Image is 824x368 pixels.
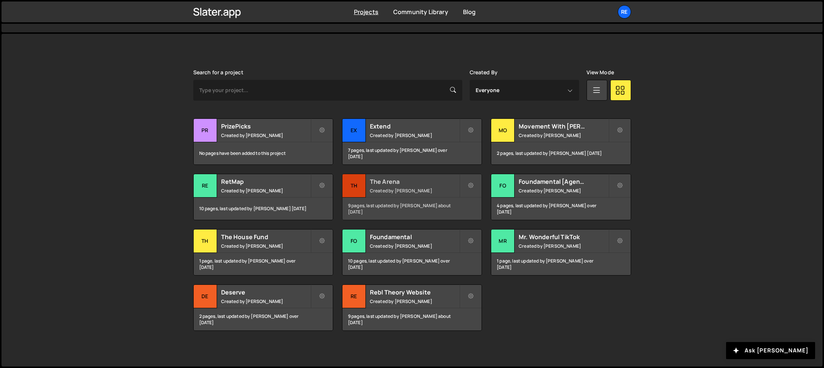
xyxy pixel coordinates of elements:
div: Pr [194,119,217,142]
div: 1 page, last updated by [PERSON_NAME] over [DATE] [491,253,630,275]
small: Created by [PERSON_NAME] [370,188,459,194]
h2: Foundamental [Agency Copy] [519,178,608,186]
div: Ex [342,119,366,142]
div: De [194,285,217,308]
div: Fo [491,174,515,198]
small: Created by [PERSON_NAME] [221,298,311,305]
h2: RetMap [221,178,311,186]
div: 9 pages, last updated by [PERSON_NAME] about [DATE] [342,198,482,220]
h2: Mr. Wonderful TikTok [519,233,608,241]
a: Mo Movement With [PERSON_NAME] Created by [PERSON_NAME] 2 pages, last updated by [PERSON_NAME] [D... [491,118,631,165]
a: Re Rebl Theory Website Created by [PERSON_NAME] 9 pages, last updated by [PERSON_NAME] about [DATE] [342,284,482,331]
a: Fo Foundamental [Agency Copy] Created by [PERSON_NAME] 4 pages, last updated by [PERSON_NAME] ove... [491,174,631,220]
small: Created by [PERSON_NAME] [221,188,311,194]
div: Fo [342,229,366,253]
h2: Extend [370,122,459,130]
small: Created by [PERSON_NAME] [519,132,608,139]
a: Mr Mr. Wonderful TikTok Created by [PERSON_NAME] 1 page, last updated by [PERSON_NAME] over [DATE] [491,229,631,276]
a: Community Library [393,8,448,16]
div: 9 pages, last updated by [PERSON_NAME] about [DATE] [342,308,482,330]
a: Projects [354,8,378,16]
div: 2 pages, last updated by [PERSON_NAME] [DATE] [491,142,630,165]
small: Created by [PERSON_NAME] [519,188,608,194]
div: Re [194,174,217,198]
a: Ex Extend Created by [PERSON_NAME] 7 pages, last updated by [PERSON_NAME] over [DATE] [342,118,482,165]
small: Created by [PERSON_NAME] [370,132,459,139]
div: 10 pages, last updated by [PERSON_NAME] [DATE] [194,198,333,220]
small: Created by [PERSON_NAME] [221,243,311,249]
div: Re [342,285,366,308]
label: Created By [470,69,498,75]
div: No pages have been added to this project [194,142,333,165]
a: Th The Arena Created by [PERSON_NAME] 9 pages, last updated by [PERSON_NAME] about [DATE] [342,174,482,220]
a: Th The House Fund Created by [PERSON_NAME] 1 page, last updated by [PERSON_NAME] over [DATE] [193,229,333,276]
div: Mo [491,119,515,142]
div: 10 pages, last updated by [PERSON_NAME] over [DATE] [342,253,482,275]
h2: Deserve [221,288,311,296]
a: Pr PrizePicks Created by [PERSON_NAME] No pages have been added to this project [193,118,333,165]
input: Type your project... [193,80,462,101]
div: 2 pages, last updated by [PERSON_NAME] over [DATE] [194,308,333,330]
h2: Movement With [PERSON_NAME] [519,122,608,130]
a: De Deserve Created by [PERSON_NAME] 2 pages, last updated by [PERSON_NAME] over [DATE] [193,284,333,331]
small: Created by [PERSON_NAME] [519,243,608,249]
a: Fo Foundamental Created by [PERSON_NAME] 10 pages, last updated by [PERSON_NAME] over [DATE] [342,229,482,276]
button: Ask [PERSON_NAME] [726,342,815,359]
a: Blog [463,8,476,16]
a: Re [618,5,631,19]
label: View Mode [587,69,614,75]
h2: PrizePicks [221,122,311,130]
h2: The Arena [370,178,459,186]
div: Th [194,229,217,253]
h2: The House Fund [221,233,311,241]
div: Th [342,174,366,198]
a: Re RetMap Created by [PERSON_NAME] 10 pages, last updated by [PERSON_NAME] [DATE] [193,174,333,220]
div: Mr [491,229,515,253]
div: 1 page, last updated by [PERSON_NAME] over [DATE] [194,253,333,275]
h2: Foundamental [370,233,459,241]
label: Search for a project [193,69,243,75]
h2: Rebl Theory Website [370,288,459,296]
small: Created by [PERSON_NAME] [370,298,459,305]
small: Created by [PERSON_NAME] [221,132,311,139]
div: 4 pages, last updated by [PERSON_NAME] over [DATE] [491,198,630,220]
small: Created by [PERSON_NAME] [370,243,459,249]
div: 7 pages, last updated by [PERSON_NAME] over [DATE] [342,142,482,165]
